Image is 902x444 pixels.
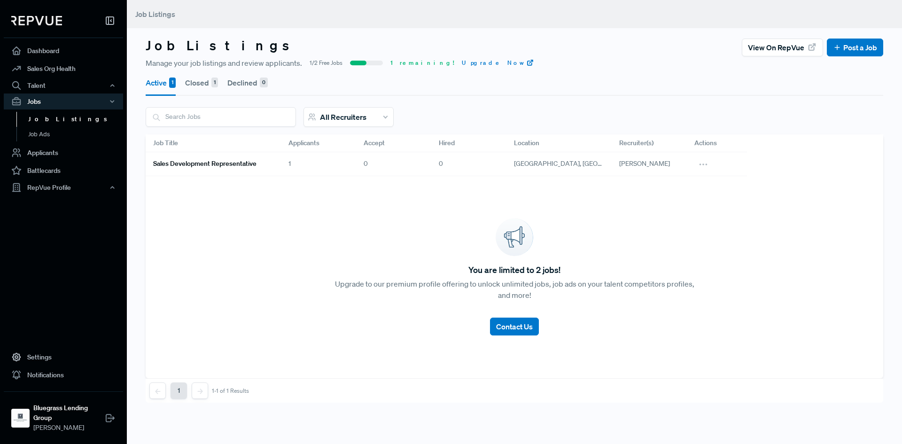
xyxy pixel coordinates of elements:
a: Settings [4,348,123,366]
a: Job Listings [16,112,136,127]
a: Job Ads [16,127,136,142]
h6: Sales Development Representative [153,160,257,168]
span: Manage your job listings and review applicants. [146,57,302,69]
a: Dashboard [4,42,123,60]
button: RepVue Profile [4,179,123,195]
a: Sales Development Representative [153,156,266,172]
img: RepVue [11,16,62,25]
span: [PERSON_NAME] [33,423,105,433]
a: Sales Org Health [4,60,123,78]
div: 1 [169,78,176,88]
span: Applicants [288,138,319,148]
span: Hired [439,138,455,148]
span: Recruiter(s) [619,138,653,148]
span: Contact Us [496,322,533,331]
span: View on RepVue [748,42,804,53]
div: 0 [431,152,506,176]
div: 0 [356,152,431,176]
button: Next [192,382,208,399]
button: Closed 1 [185,70,218,96]
a: Upgrade Now [462,59,534,67]
a: Notifications [4,366,123,384]
button: 1 [171,382,187,399]
button: Jobs [4,93,123,109]
button: Contact Us [490,318,539,335]
img: announcement [496,218,533,256]
h3: Job Listings [146,38,298,54]
button: View on RepVue [742,39,823,56]
div: 1-1 of 1 Results [212,388,249,394]
span: [PERSON_NAME] [619,159,670,168]
span: Actions [694,138,717,148]
input: Search Jobs [146,108,295,126]
nav: pagination [149,382,249,399]
button: Previous [149,382,166,399]
a: Contact Us [490,310,539,335]
a: Applicants [4,144,123,162]
span: Location [514,138,539,148]
a: Bluegrass Lending GroupBluegrass Lending Group[PERSON_NAME] [4,391,123,436]
span: You are limited to 2 jobs! [468,264,560,276]
p: Upgrade to our premium profile offering to unlock unlimited jobs, job ads on your talent competit... [330,278,699,301]
span: Accept [364,138,385,148]
span: Job Title [153,138,178,148]
button: Active 1 [146,70,176,96]
span: Job Listings [135,9,175,19]
button: Post a Job [827,39,883,56]
img: Bluegrass Lending Group [13,411,28,426]
span: All Recruiters [320,112,366,122]
div: 1 [211,78,218,88]
span: 1 remaining! [390,59,454,67]
span: [GEOGRAPHIC_DATA], [GEOGRAPHIC_DATA] [514,159,604,169]
button: Declined 0 [227,70,268,96]
div: 0 [260,78,268,88]
div: 1 [281,152,356,176]
strong: Bluegrass Lending Group [33,403,105,423]
a: Battlecards [4,162,123,179]
button: Talent [4,78,123,93]
span: 1/2 Free Jobs [310,59,342,67]
a: Post a Job [833,42,877,53]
